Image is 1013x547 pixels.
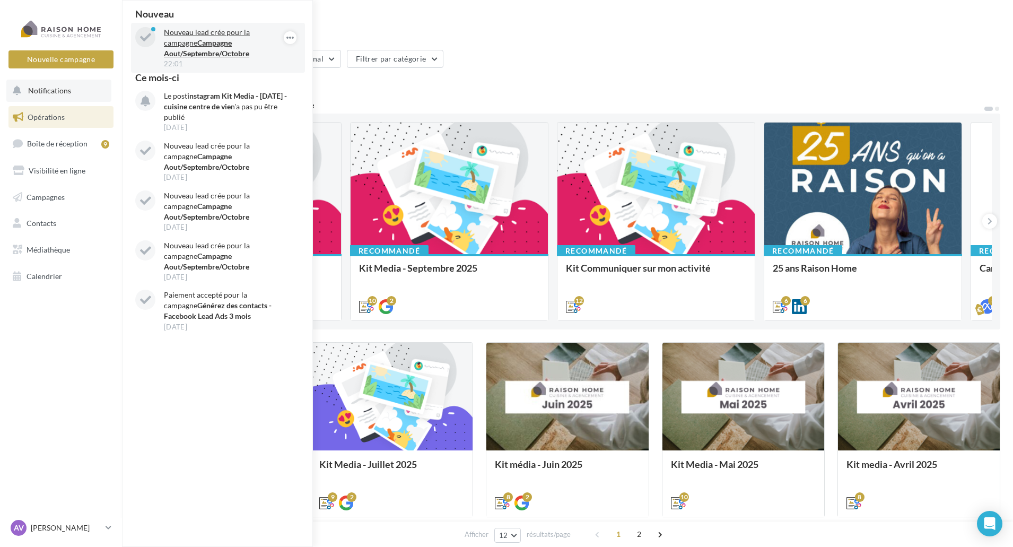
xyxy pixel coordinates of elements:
[8,50,113,68] button: Nouvelle campagne
[465,529,488,540] span: Afficher
[800,296,810,306] div: 6
[522,492,532,502] div: 2
[494,528,521,543] button: 12
[6,212,116,235] a: Contacts
[27,192,65,201] span: Campagnes
[855,492,864,502] div: 8
[631,526,648,543] span: 2
[781,296,791,306] div: 6
[499,531,508,540] span: 12
[27,139,88,148] span: Boîte de réception
[574,296,584,306] div: 12
[610,526,627,543] span: 1
[503,492,513,502] div: 8
[328,492,337,502] div: 9
[359,263,539,284] div: Kit Media - Septembre 2025
[6,80,111,102] button: Notifications
[368,296,377,306] div: 10
[27,219,56,228] span: Contacts
[28,86,71,95] span: Notifications
[977,511,1002,536] div: Open Intercom Messenger
[6,239,116,261] a: Médiathèque
[846,459,991,480] div: Kit media - Avril 2025
[27,245,70,254] span: Médiathèque
[566,263,746,284] div: Kit Communiquer sur mon activité
[495,459,640,480] div: Kit média - Juin 2025
[14,523,24,533] span: AV
[6,132,116,155] a: Boîte de réception9
[319,459,464,480] div: Kit Media - Juillet 2025
[773,263,953,284] div: 25 ans Raison Home
[350,245,429,257] div: Recommandé
[29,166,85,175] span: Visibilité en ligne
[988,296,998,306] div: 3
[527,529,571,540] span: résultats/page
[28,112,65,121] span: Opérations
[6,265,116,288] a: Calendrier
[6,186,116,209] a: Campagnes
[101,140,109,149] div: 9
[557,245,635,257] div: Recommandé
[387,296,396,306] div: 2
[6,160,116,182] a: Visibilité en ligne
[135,101,983,109] div: 5 opérations recommandées par votre enseigne
[347,50,443,68] button: Filtrer par catégorie
[6,106,116,128] a: Opérations
[347,492,356,502] div: 2
[27,272,62,281] span: Calendrier
[8,518,113,538] a: AV [PERSON_NAME]
[135,17,1000,33] div: Opérations marketing
[31,523,101,533] p: [PERSON_NAME]
[671,459,816,480] div: Kit Media - Mai 2025
[679,492,689,502] div: 10
[764,245,842,257] div: Recommandé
